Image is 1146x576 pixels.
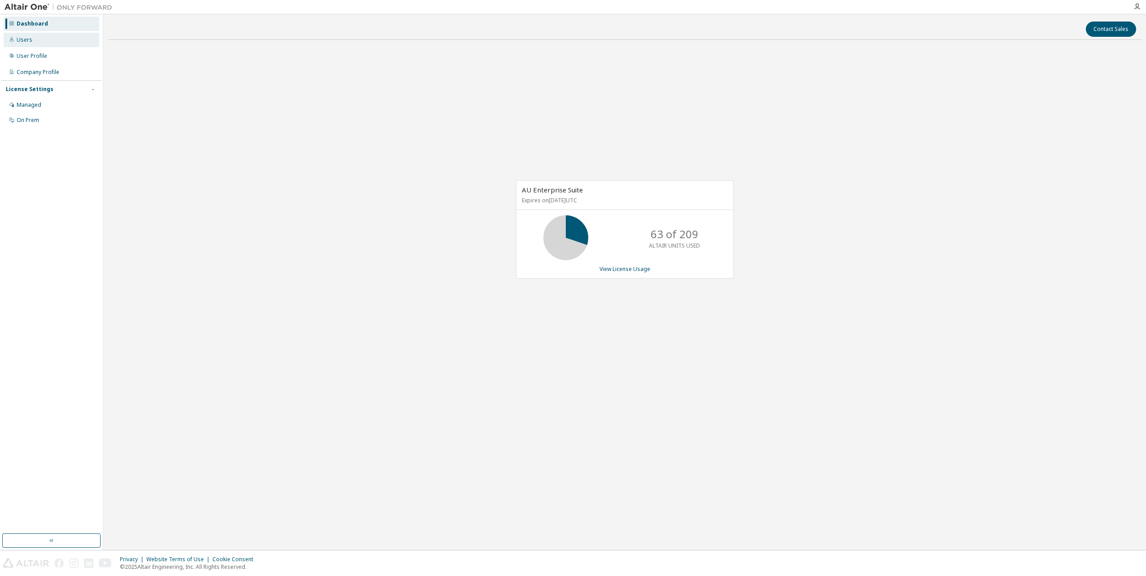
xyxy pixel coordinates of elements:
[17,36,32,44] div: Users
[6,86,53,93] div: License Settings
[146,556,212,563] div: Website Terms of Use
[17,20,48,27] div: Dashboard
[522,196,726,204] p: Expires on [DATE] UTC
[17,52,47,60] div: User Profile
[1086,22,1136,37] button: Contact Sales
[120,563,259,571] p: © 2025 Altair Engineering, Inc. All Rights Reserved.
[599,265,650,273] a: View License Usage
[649,242,700,249] p: ALTAIR UNITS USED
[99,559,112,568] img: youtube.svg
[212,556,259,563] div: Cookie Consent
[84,559,93,568] img: linkedin.svg
[17,101,41,109] div: Managed
[4,3,117,12] img: Altair One
[120,556,146,563] div: Privacy
[69,559,79,568] img: instagram.svg
[54,559,64,568] img: facebook.svg
[522,185,583,194] span: AU Enterprise Suite
[17,69,59,76] div: Company Profile
[3,559,49,568] img: altair_logo.svg
[17,117,39,124] div: On Prem
[651,227,698,242] p: 63 of 209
